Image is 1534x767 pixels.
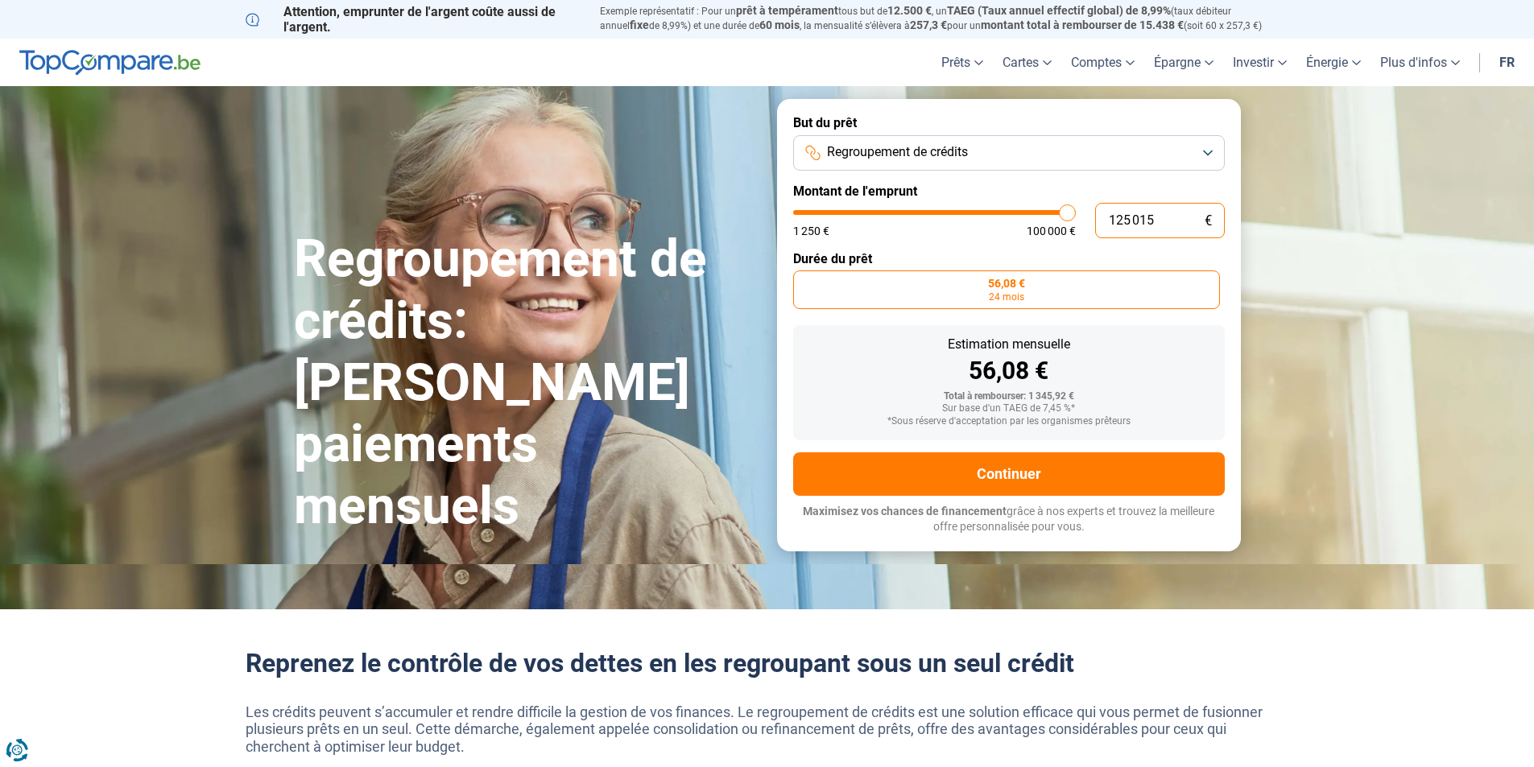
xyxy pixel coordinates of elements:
span: € [1205,214,1212,228]
span: montant total à rembourser de 15.438 € [981,19,1184,31]
span: Regroupement de crédits [827,143,968,161]
span: 1 250 € [793,225,829,237]
span: 24 mois [989,292,1024,302]
span: 100 000 € [1027,225,1076,237]
img: TopCompare [19,50,201,76]
a: fr [1490,39,1524,86]
span: prêt à tempérament [736,4,838,17]
span: fixe [630,19,649,31]
a: Épargne [1144,39,1223,86]
a: Investir [1223,39,1296,86]
span: 60 mois [759,19,800,31]
h1: Regroupement de crédits: [PERSON_NAME] paiements mensuels [294,229,758,538]
span: 257,3 € [910,19,947,31]
p: grâce à nos experts et trouvez la meilleure offre personnalisée pour vous. [793,504,1225,535]
p: Exemple représentatif : Pour un tous but de , un (taux débiteur annuel de 8,99%) et une durée de ... [600,4,1289,33]
div: 56,08 € [806,359,1212,383]
div: Sur base d'un TAEG de 7,45 %* [806,403,1212,414]
h2: Reprenez le contrôle de vos dettes en les regroupant sous un seul crédit [246,648,1289,678]
label: Montant de l'emprunt [793,184,1225,199]
span: Maximisez vos chances de financement [803,505,1007,518]
button: Regroupement de crédits [793,135,1225,171]
a: Prêts [932,39,993,86]
div: Total à rembourser: 1 345,92 € [806,391,1212,402]
label: But du prêt [793,115,1225,130]
button: Continuer [793,452,1225,496]
div: *Sous réserve d'acceptation par les organismes prêteurs [806,416,1212,427]
p: Attention, emprunter de l'argent coûte aussi de l'argent. [246,4,581,35]
a: Cartes [993,39,1061,86]
span: 12.500 € [887,4,932,17]
span: TAEG (Taux annuel effectif global) de 8,99% [947,4,1171,17]
div: Estimation mensuelle [806,338,1212,351]
a: Comptes [1061,39,1144,86]
label: Durée du prêt [793,251,1225,266]
p: Les crédits peuvent s’accumuler et rendre difficile la gestion de vos finances. Le regroupement d... [246,703,1289,756]
span: 56,08 € [988,278,1025,289]
a: Plus d'infos [1371,39,1470,86]
a: Énergie [1296,39,1371,86]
